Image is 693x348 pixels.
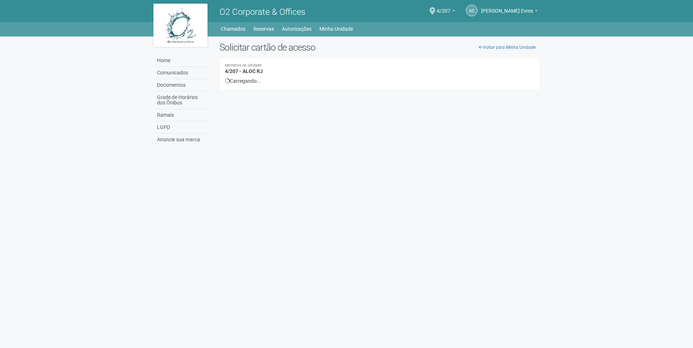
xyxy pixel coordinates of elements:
[481,1,533,14] span: Armando Conceição Evres
[155,91,209,109] a: Grade de Horários dos Ônibus
[282,24,311,34] a: Autorizações
[221,24,245,34] a: Chamados
[319,24,353,34] a: Minha Unidade
[481,9,538,15] a: [PERSON_NAME] Evres
[155,134,209,146] a: Anuncie sua marca
[219,7,305,17] span: O2 Corporate & Offices
[253,24,274,34] a: Reservas
[155,121,209,134] a: LGPD
[155,55,209,67] a: Home
[437,9,455,15] a: 4/207
[225,64,534,74] h4: 4/207 - ALOC RJ
[219,42,540,53] h2: Solicitar cartão de acesso
[153,4,208,47] img: logo.jpg
[225,64,534,68] small: Membros da unidade
[155,109,209,121] a: Ramais
[155,79,209,91] a: Documentos
[225,78,534,84] div: Carregando...
[466,5,478,16] a: AC
[475,42,540,53] a: Voltar para Minha Unidade
[437,1,450,14] span: 4/207
[155,67,209,79] a: Comunicados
